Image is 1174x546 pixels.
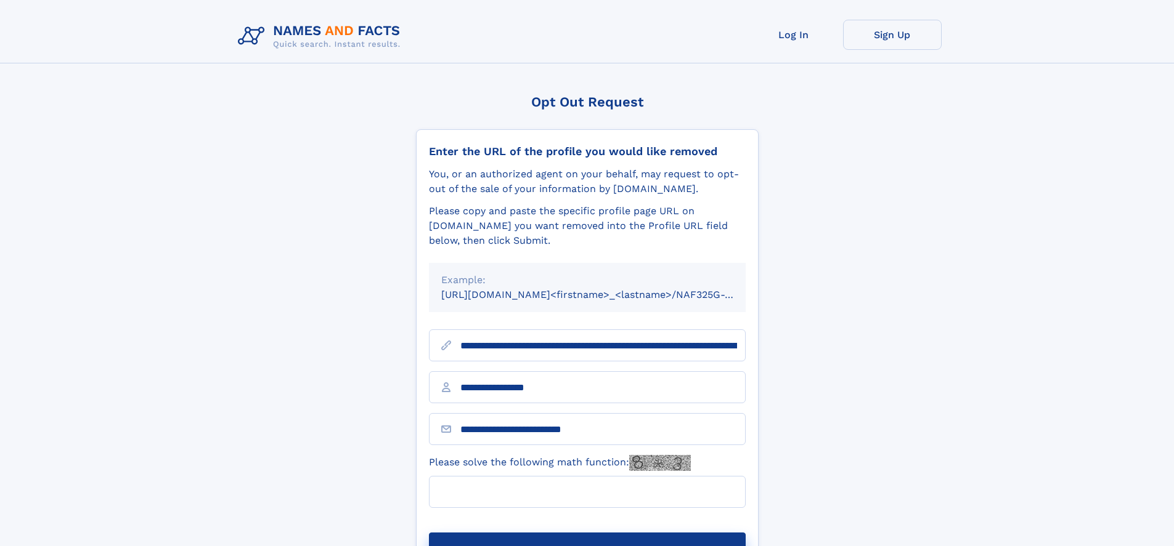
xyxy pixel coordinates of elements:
small: [URL][DOMAIN_NAME]<firstname>_<lastname>/NAF325G-xxxxxxxx [441,289,769,300]
div: You, or an authorized agent on your behalf, may request to opt-out of the sale of your informatio... [429,167,746,196]
div: Opt Out Request [416,94,759,110]
div: Example: [441,273,733,287]
a: Log In [744,20,843,50]
div: Enter the URL of the profile you would like removed [429,145,746,158]
a: Sign Up [843,20,942,50]
div: Please copy and paste the specific profile page URL on [DOMAIN_NAME] you want removed into the Pr... [429,204,746,248]
label: Please solve the following math function: [429,455,691,471]
img: Logo Names and Facts [233,20,410,53]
